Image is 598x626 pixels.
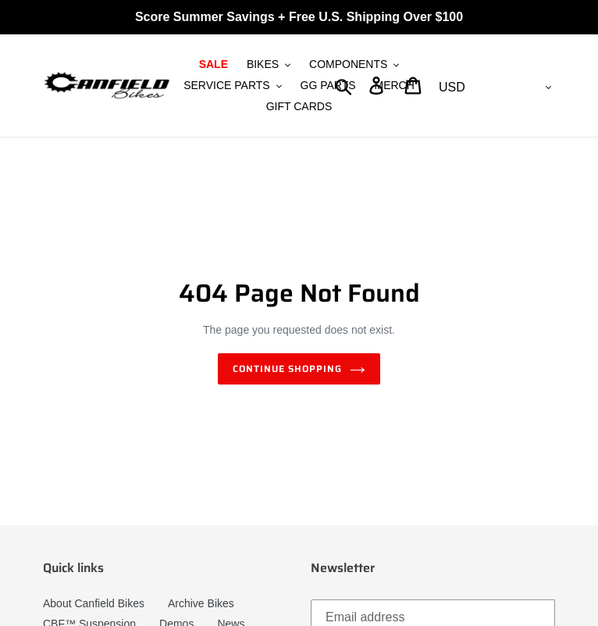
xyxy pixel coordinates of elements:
span: SALE [199,58,228,71]
span: GG PARTS [301,79,356,92]
img: Canfield Bikes [43,70,171,102]
span: COMPONENTS [309,58,387,71]
button: COMPONENTS [301,54,407,75]
a: About Canfield Bikes [43,597,144,610]
a: GG PARTS [293,75,364,96]
a: GIFT CARDS [258,96,340,117]
button: BIKES [239,54,298,75]
button: SERVICE PARTS [176,75,289,96]
a: Archive Bikes [168,597,234,610]
a: Continue shopping [218,353,379,385]
a: SALE [191,54,236,75]
p: Newsletter [311,560,555,575]
span: SERVICE PARTS [183,79,269,92]
p: The page you requested does not exist. [86,322,512,338]
h1: 404 Page Not Found [86,278,512,308]
span: BIKES [247,58,279,71]
p: Quick links [43,560,287,575]
span: GIFT CARDS [266,100,333,113]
